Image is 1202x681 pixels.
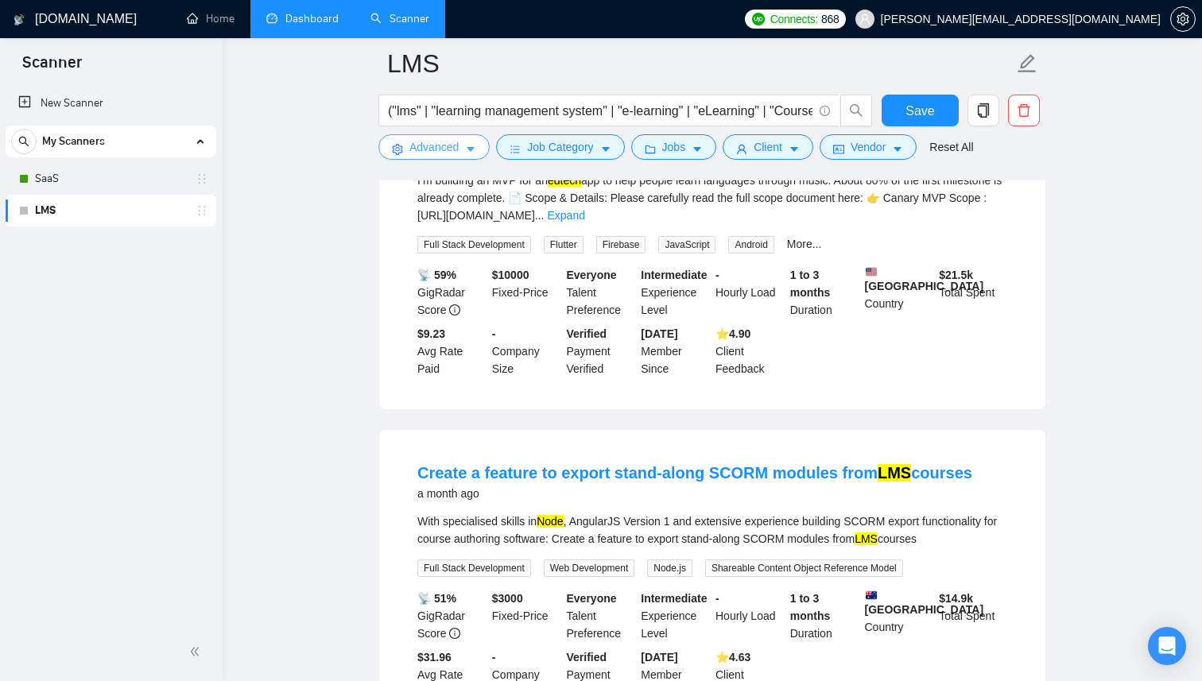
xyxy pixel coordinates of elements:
b: 1 to 3 months [790,269,831,299]
span: copy [968,103,998,118]
b: Everyone [567,269,617,281]
b: $ 10000 [492,269,529,281]
span: Full Stack Development [417,236,531,253]
div: Talent Preference [564,266,638,319]
b: $ 3000 [492,592,523,605]
span: My Scanners [42,126,105,157]
b: $31.96 [417,651,452,664]
b: - [492,327,496,340]
b: [GEOGRAPHIC_DATA] [865,590,984,616]
span: caret-down [465,143,476,155]
span: delete [1009,103,1039,118]
b: 1 to 3 months [790,592,831,622]
span: bars [510,143,521,155]
a: More... [787,238,822,250]
span: info-circle [449,304,460,315]
span: caret-down [892,143,903,155]
img: 🇺🇸 [866,266,877,277]
span: Web Development [544,559,635,577]
mark: edtech [548,174,581,187]
b: Intermediate [641,269,707,281]
span: caret-down [789,143,800,155]
div: Experience Level [638,266,712,319]
img: logo [14,7,25,33]
a: setting [1170,13,1196,25]
button: copy [967,95,999,126]
button: Save [882,95,959,126]
b: Everyone [567,592,617,605]
a: Create a feature to export stand-along SCORM modules fromLMScourses [417,464,972,482]
b: $9.23 [417,327,445,340]
b: Verified [567,327,607,340]
b: $ 14.9k [939,592,973,605]
span: Vendor [851,138,886,156]
div: Duration [787,266,862,319]
div: Experience Level [638,590,712,642]
a: searchScanner [370,12,429,25]
div: GigRadar Score [414,590,489,642]
span: Firebase [596,236,646,253]
button: settingAdvancedcaret-down [378,134,490,160]
div: Duration [787,590,862,642]
span: caret-down [692,143,703,155]
b: ⭐️ 4.90 [715,327,750,340]
div: Payment Verified [564,325,638,377]
button: barsJob Categorycaret-down [496,134,624,160]
div: Country [862,590,936,642]
div: Talent Preference [564,590,638,642]
span: 868 [821,10,839,28]
button: folderJobscaret-down [631,134,717,160]
b: [GEOGRAPHIC_DATA] [865,266,984,292]
span: folder [645,143,656,155]
span: Jobs [662,138,686,156]
span: search [841,103,871,118]
span: Advanced [409,138,459,156]
a: Expand [547,209,584,222]
div: Hourly Load [712,590,787,642]
a: homeHome [187,12,235,25]
button: search [11,129,37,154]
div: Fixed-Price [489,266,564,319]
button: search [840,95,872,126]
span: search [12,136,36,147]
span: idcard [833,143,844,155]
div: GigRadar Score [414,266,489,319]
button: userClientcaret-down [723,134,813,160]
span: Scanner [10,51,95,84]
span: Job Category [527,138,593,156]
a: SaaS [35,163,186,195]
div: Fixed-Price [489,590,564,642]
mark: Node [537,515,563,528]
div: Total Spent [936,590,1010,642]
span: user [859,14,870,25]
div: With specialised skills in , AngularJS Version 1 and extensive experience building SCORM export f... [417,513,1007,548]
b: 📡 59% [417,269,456,281]
span: Connects: [770,10,818,28]
div: Avg Rate Paid [414,325,489,377]
span: double-left [189,644,205,660]
div: Total Spent [936,266,1010,319]
span: holder [196,204,208,217]
li: My Scanners [6,126,216,226]
b: $ 21.5k [939,269,973,281]
b: [DATE] [641,651,677,664]
input: Scanner name... [387,44,1014,83]
span: user [736,143,747,155]
span: ... [535,209,545,222]
div: a month ago [417,484,972,503]
span: Client [754,138,782,156]
span: JavaScript [658,236,715,253]
button: idcardVendorcaret-down [820,134,917,160]
span: info-circle [820,106,830,116]
span: info-circle [449,628,460,639]
div: Company Size [489,325,564,377]
img: upwork-logo.png [752,13,765,25]
span: setting [392,143,403,155]
div: Member Since [638,325,712,377]
a: dashboardDashboard [266,12,339,25]
b: 📡 51% [417,592,456,605]
span: caret-down [600,143,611,155]
b: ⭐️ 4.63 [715,651,750,664]
button: setting [1170,6,1196,32]
span: holder [196,172,208,185]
